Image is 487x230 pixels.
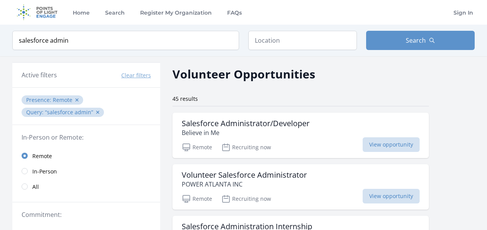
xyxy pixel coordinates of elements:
span: Remote [53,96,72,103]
a: Salesforce Administrator/Developer Believe in Me Remote Recruiting now View opportunity [172,113,429,158]
h2: Volunteer Opportunities [172,65,315,83]
a: Volunteer Salesforce Administrator POWER ATLANTA INC Remote Recruiting now View opportunity [172,164,429,210]
p: Remote [182,194,212,203]
h3: Volunteer Salesforce Administrator [182,170,307,180]
button: Clear filters [121,72,151,79]
input: Keyword [12,31,239,50]
input: Location [248,31,357,50]
button: Search [366,31,475,50]
span: Presence : [26,96,53,103]
button: ✕ [75,96,79,104]
span: Search [406,36,426,45]
span: View opportunity [363,189,420,203]
span: In-Person [32,168,57,175]
legend: In-Person or Remote: [22,133,151,142]
p: Believe in Me [182,128,310,137]
span: 45 results [172,95,198,102]
span: Remote [32,152,52,160]
p: Remote [182,143,212,152]
p: POWER ATLANTA INC [182,180,307,189]
button: ✕ [95,108,100,116]
a: In-Person [12,163,160,179]
span: All [32,183,39,191]
p: Recruiting now [221,194,271,203]
a: All [12,179,160,194]
p: Recruiting now [221,143,271,152]
span: Query : [26,108,45,116]
legend: Commitment: [22,210,151,219]
h3: Salesforce Administrator/Developer [182,119,310,128]
a: Remote [12,148,160,163]
q: salesforce admin [45,108,93,116]
h3: Active filters [22,70,57,80]
span: View opportunity [363,137,420,152]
